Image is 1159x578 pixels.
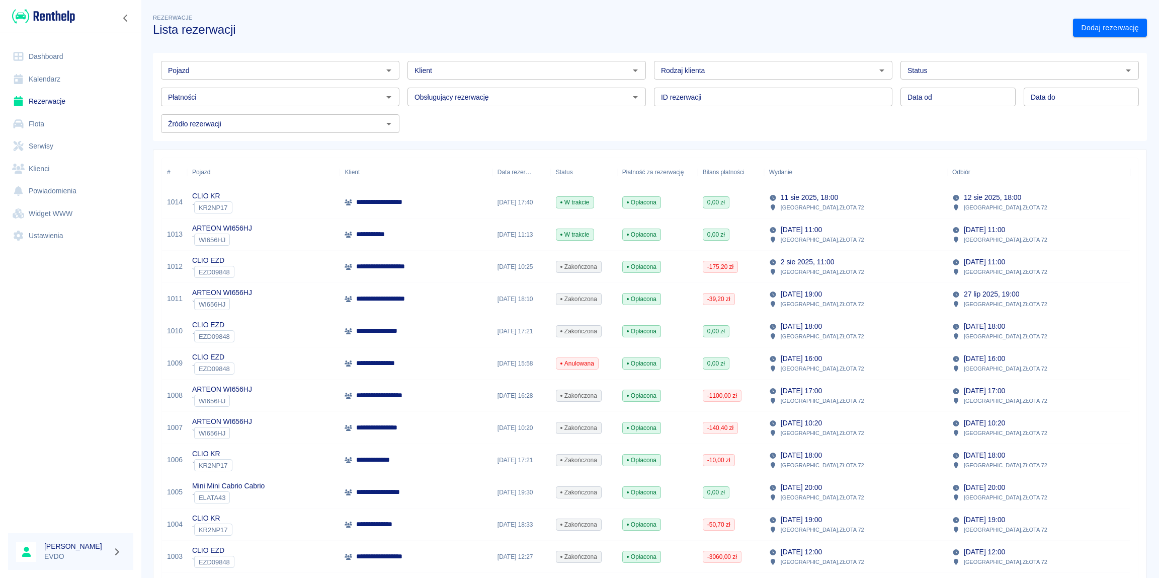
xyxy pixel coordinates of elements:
[556,520,601,529] span: Zakończona
[498,158,532,186] div: Data rezerwacji
[195,526,232,534] span: KR2NP17
[382,63,396,78] button: Otwórz
[167,551,183,562] a: 1003
[532,165,546,179] button: Sort
[703,327,729,336] span: 0,00 zł
[192,266,234,278] div: `
[781,321,822,332] p: [DATE] 18:00
[875,63,889,78] button: Otwórz
[167,294,183,304] a: 1011
[623,327,660,336] span: Opłacona
[964,267,1047,276] p: [GEOGRAPHIC_DATA] , ZŁOTA 72
[195,494,229,501] span: ELATA43
[195,462,232,469] span: KR2NP17
[192,384,252,395] p: ARTEON WI656HJ
[382,117,396,131] button: Otwórz
[781,428,864,438] p: [GEOGRAPHIC_DATA] , ZŁOTA 72
[195,397,229,405] span: WI656HJ
[970,165,984,179] button: Sort
[781,289,822,300] p: [DATE] 19:00
[167,422,183,433] a: 1007
[192,395,252,407] div: `
[167,261,183,272] a: 1012
[623,423,660,432] span: Opłacona
[162,158,187,186] div: #
[964,192,1021,203] p: 12 sie 2025, 18:00
[769,158,792,186] div: Wydanie
[492,541,551,573] div: [DATE] 12:27
[964,364,1047,373] p: [GEOGRAPHIC_DATA] , ZŁOTA 72
[703,456,734,465] span: -10,00 zł
[628,90,642,104] button: Otwórz
[8,158,133,180] a: Klienci
[964,396,1047,405] p: [GEOGRAPHIC_DATA] , ZŁOTA 72
[8,225,133,247] a: Ustawienia
[964,332,1047,341] p: [GEOGRAPHIC_DATA] , ZŁOTA 72
[556,552,601,561] span: Zakończona
[167,358,183,369] a: 1009
[964,300,1047,309] p: [GEOGRAPHIC_DATA] , ZŁOTA 72
[781,267,864,276] p: [GEOGRAPHIC_DATA] , ZŁOTA 72
[192,234,252,246] div: `
[781,235,864,244] p: [GEOGRAPHIC_DATA] , ZŁOTA 72
[192,416,252,427] p: ARTEON WI656HJ
[698,158,764,186] div: Bilans płatności
[900,88,1016,106] input: DD.MM.YYYY
[703,423,737,432] span: -140,40 zł
[492,186,551,219] div: [DATE] 17:40
[195,301,229,308] span: WI656HJ
[195,429,229,437] span: WI656HJ
[703,158,744,186] div: Bilans płatności
[192,201,232,213] div: `
[623,552,660,561] span: Opłacona
[1121,63,1135,78] button: Otwórz
[167,455,183,465] a: 1006
[556,262,601,271] span: Zakończona
[192,330,234,342] div: `
[623,230,660,239] span: Opłacona
[195,333,234,340] span: EZD09848
[622,158,684,186] div: Płatność za rezerwację
[964,557,1047,566] p: [GEOGRAPHIC_DATA] , ZŁOTA 72
[703,488,729,497] span: 0,00 zł
[556,295,601,304] span: Zakończona
[192,513,232,524] p: CLIO KR
[167,487,183,497] a: 1005
[964,203,1047,212] p: [GEOGRAPHIC_DATA] , ZŁOTA 72
[167,326,183,336] a: 1010
[952,158,970,186] div: Odbiór
[764,158,947,186] div: Wydanie
[703,198,729,207] span: 0,00 zł
[623,456,660,465] span: Opłacona
[781,332,864,341] p: [GEOGRAPHIC_DATA] , ZŁOTA 72
[167,390,183,401] a: 1008
[192,320,234,330] p: CLIO EZD
[781,461,864,470] p: [GEOGRAPHIC_DATA] , ZŁOTA 72
[781,547,822,557] p: [DATE] 12:00
[556,488,601,497] span: Zakończona
[964,353,1005,364] p: [DATE] 16:00
[382,90,396,104] button: Otwórz
[556,198,594,207] span: W trakcie
[492,380,551,412] div: [DATE] 16:28
[703,295,734,304] span: -39,20 zł
[492,315,551,347] div: [DATE] 17:21
[192,459,232,471] div: `
[556,391,601,400] span: Zakończona
[153,15,192,21] span: Rezerwacje
[781,225,822,235] p: [DATE] 11:00
[192,449,232,459] p: CLIO KR
[340,158,492,186] div: Klient
[781,450,822,461] p: [DATE] 18:00
[556,230,594,239] span: W trakcie
[192,481,265,491] p: Mini Mini Cabrio Cabrio
[492,476,551,509] div: [DATE] 19:30
[964,428,1047,438] p: [GEOGRAPHIC_DATA] , ZŁOTA 72
[781,203,864,212] p: [GEOGRAPHIC_DATA] , ZŁOTA 72
[703,552,741,561] span: -3060,00 zł
[345,158,360,186] div: Klient
[8,135,133,158] a: Serwisy
[492,347,551,380] div: [DATE] 15:58
[192,545,234,556] p: CLIO EZD
[195,268,234,276] span: EZD09848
